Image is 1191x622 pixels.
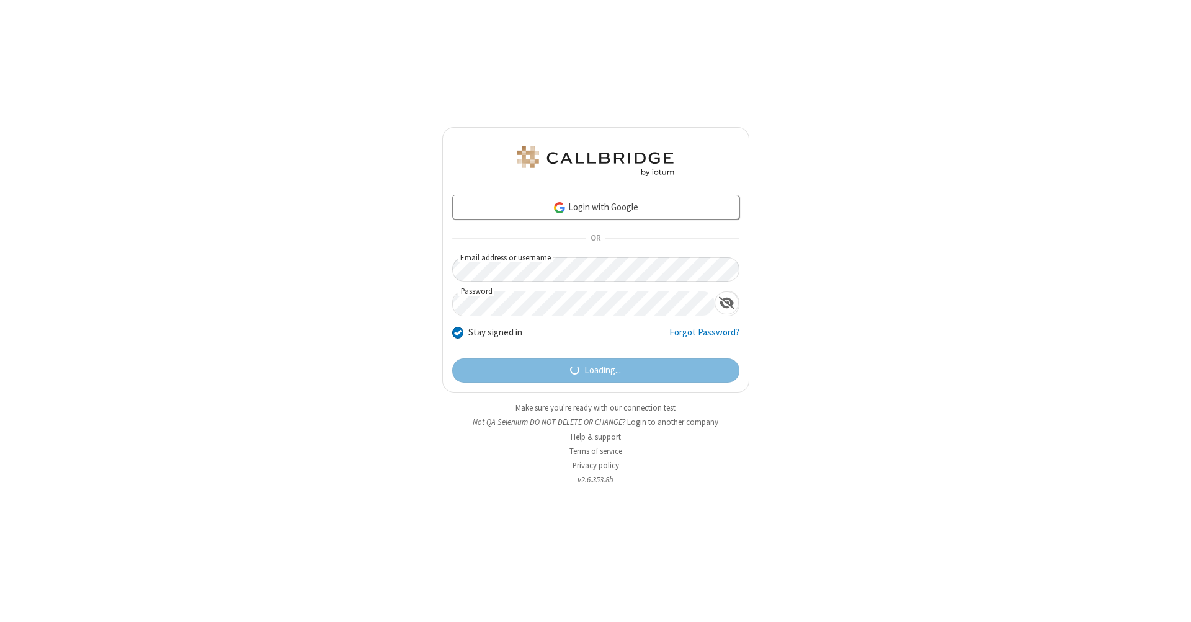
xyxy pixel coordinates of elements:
a: Login with Google [452,195,739,220]
button: Loading... [452,358,739,383]
li: Not QA Selenium DO NOT DELETE OR CHANGE? [442,416,749,428]
a: Help & support [571,432,621,442]
div: Show password [715,291,739,314]
a: Terms of service [569,446,622,456]
img: google-icon.png [553,201,566,215]
a: Privacy policy [573,460,619,471]
a: Forgot Password? [669,326,739,349]
span: OR [586,230,605,247]
span: Loading... [584,363,621,378]
img: QA Selenium DO NOT DELETE OR CHANGE [515,146,676,176]
input: Email address or username [452,257,739,282]
label: Stay signed in [468,326,522,340]
input: Password [453,291,715,316]
a: Make sure you're ready with our connection test [515,402,676,413]
button: Login to another company [627,416,718,428]
li: v2.6.353.8b [442,474,749,486]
